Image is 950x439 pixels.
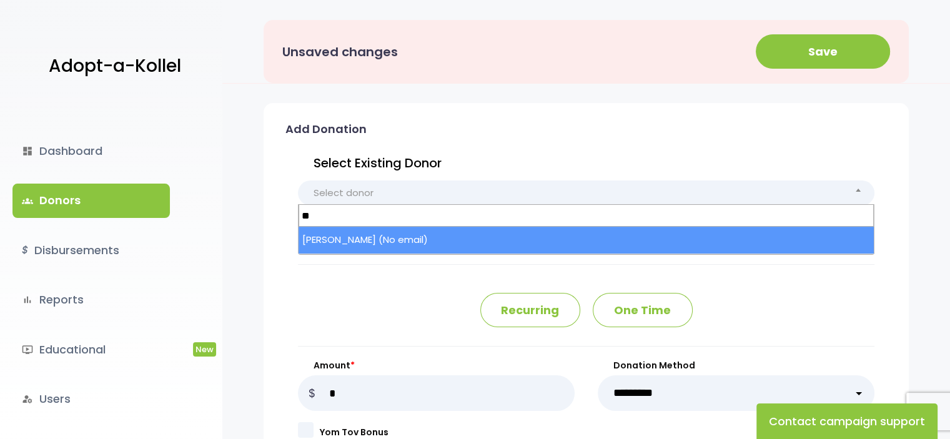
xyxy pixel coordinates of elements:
a: ondemand_videoEducationalNew [12,333,170,367]
p: Select Existing Donor [298,152,874,174]
a: $Disbursements [12,234,170,267]
p: $ [298,375,326,411]
label: Amount [298,359,575,372]
li: [PERSON_NAME] (No email) [299,227,874,254]
span: New [193,342,216,357]
p: Recurring [480,293,580,327]
a: Adopt-a-Kollel [42,36,181,97]
i: bar_chart [22,294,33,305]
label: Donation Method [598,359,874,372]
a: groupsDonors [12,184,170,217]
button: Contact campaign support [756,403,938,439]
p: One Time [593,293,693,327]
p: Adopt-a-Kollel [49,51,181,82]
i: $ [22,242,28,260]
span: groups [22,195,33,207]
button: Save [756,34,890,69]
p: Unsaved changes [282,41,398,63]
i: dashboard [22,146,33,157]
label: Yom Tov Bonus [320,426,874,439]
a: dashboardDashboard [12,134,170,168]
i: ondemand_video [22,344,33,355]
i: manage_accounts [22,393,33,405]
p: Add Donation [285,119,367,139]
span: Select donor [314,184,374,202]
a: bar_chartReports [12,283,170,317]
a: manage_accountsUsers [12,382,170,416]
